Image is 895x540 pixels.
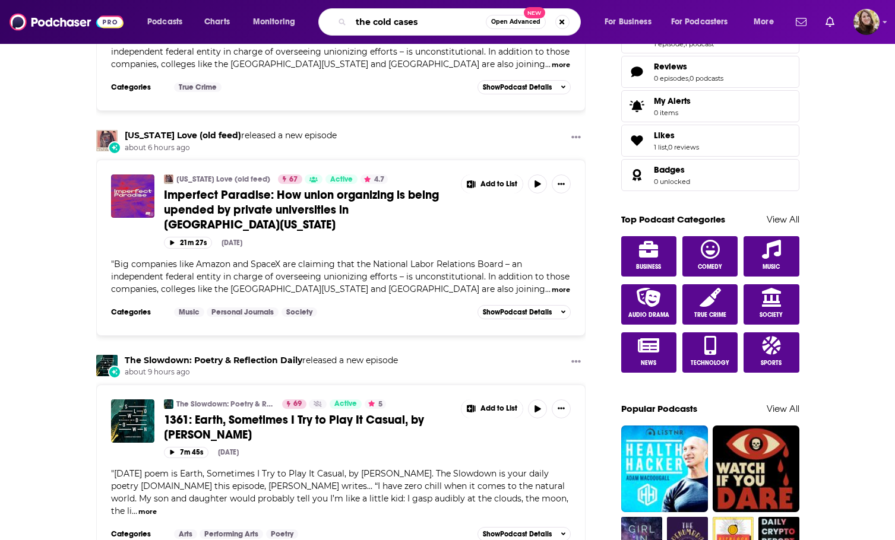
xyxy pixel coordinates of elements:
span: Likes [654,130,675,141]
a: California Love (old feed) [96,130,118,151]
button: ShowPodcast Details [477,305,571,319]
a: True Crime [174,82,222,92]
span: My Alerts [654,96,691,106]
span: ... [132,506,137,516]
span: " [111,468,568,516]
button: Show More Button [461,399,523,418]
span: New [524,7,545,18]
a: Music [174,307,204,317]
span: Open Advanced [491,19,540,25]
span: Business [636,263,661,271]
a: Likes [654,130,699,141]
span: My Alerts [625,98,649,115]
img: Podchaser - Follow, Share and Rate Podcasts [10,11,124,33]
span: 67 [289,174,298,186]
h3: released a new episode [125,130,337,141]
a: 1 episode [654,40,684,48]
div: Search podcasts, credits, & more... [330,8,592,36]
a: California Love (old feed) [125,130,241,141]
span: Comedy [698,263,722,271]
button: more [552,285,570,295]
a: Performing Arts [200,529,263,539]
a: View All [767,214,799,225]
a: Comedy [682,236,738,277]
button: 21m 27s [164,237,212,248]
a: Arts [174,529,197,539]
a: Active [330,399,362,409]
span: More [754,14,774,30]
a: Society [744,284,799,325]
img: The Slowdown: Poetry & Reflection Daily [164,399,173,409]
a: Badges [654,164,690,175]
a: Watch If You Dare [713,425,799,512]
a: Popular Podcasts [621,403,697,414]
span: Technology [691,360,729,367]
a: Likes [625,132,649,149]
span: Charts [204,14,230,30]
h3: Categories [111,529,165,539]
a: 1361: Earth, Sometimes I Try to Play It Casual, by [PERSON_NAME] [164,412,453,442]
span: Podcasts [147,14,182,30]
button: Show More Button [567,130,586,145]
a: The Slowdown: Poetry & Reflection Daily [125,355,302,366]
a: Top Podcast Categories [621,214,725,225]
a: Music [744,236,799,277]
button: Open AdvancedNew [486,15,546,29]
a: 0 reviews [668,143,699,151]
a: Reviews [625,63,649,80]
button: open menu [139,12,198,31]
span: News [641,360,656,367]
div: [DATE] [218,448,239,456]
span: 0 items [654,109,691,117]
a: Active [325,174,358,184]
a: View All [767,403,799,414]
a: The Slowdown: Poetry & Reflection Daily [176,399,274,409]
button: open menu [596,12,666,31]
img: The Slowdown: Poetry & Reflection Daily [96,355,118,376]
a: Reviews [654,61,723,72]
a: 69 [282,399,306,409]
span: " [111,259,570,294]
span: Audio Drama [628,312,669,319]
button: more [552,60,570,70]
span: Badges [621,159,799,191]
span: Active [334,398,357,410]
div: New Episode [108,366,121,379]
button: open menu [663,12,745,31]
span: Imperfect Paradise: How union organizing is being upended by private universities in [GEOGRAPHIC_... [164,188,439,232]
a: Charts [197,12,237,31]
span: [DATE] poem is Earth, Sometimes I Try to Play It Casual, by [PERSON_NAME]. The Slowdown is your d... [111,468,568,516]
a: Badges [625,167,649,183]
img: 1361: Earth, Sometimes I Try to Play It Casual, by Catherine Pierce [111,399,154,443]
span: Show Podcast Details [483,530,552,538]
a: Society [282,307,317,317]
a: My Alerts [621,90,799,122]
img: Health Hacker [621,425,708,512]
a: 1 podcast [685,40,714,48]
button: Show More Button [552,174,571,193]
span: , [684,40,685,48]
span: Music [763,263,780,271]
a: Technology [682,332,738,373]
span: Likes [621,125,799,157]
a: Imperfect Paradise: How union organizing is being upended by private universities in Southern Cal... [111,174,154,218]
button: 4.7 [360,174,388,184]
a: Show notifications dropdown [791,12,811,32]
img: California Love (old feed) [164,174,173,184]
span: Monitoring [253,14,295,30]
span: Big companies like Amazon and SpaceX are claiming that the National Labor Relations Board – an in... [111,34,570,69]
button: Show More Button [567,355,586,370]
h3: Categories [111,82,165,92]
a: Audio Drama [621,284,677,325]
a: News [621,332,677,373]
a: Poetry [266,529,298,539]
span: Active [330,174,353,186]
a: 0 podcasts [690,74,723,82]
span: , [667,143,668,151]
span: " [111,34,570,69]
span: Society [760,312,783,319]
a: Imperfect Paradise: How union organizing is being upended by private universities in [GEOGRAPHIC_... [164,188,453,232]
